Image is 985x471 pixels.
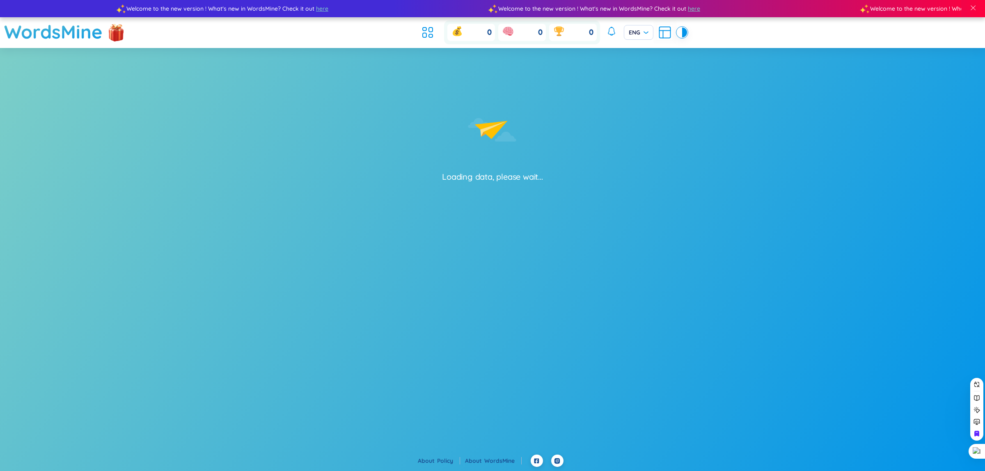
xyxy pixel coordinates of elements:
[484,457,522,464] a: WordsMine
[487,27,492,38] span: 0
[629,28,648,37] span: ENG
[442,171,543,183] div: Loading data, please wait...
[538,27,543,38] span: 0
[687,4,700,13] span: here
[108,20,124,44] img: flashSalesIcon.a7f4f837.png
[589,27,593,38] span: 0
[120,4,492,13] div: Welcome to the new version ! What's new in WordsMine? Check it out
[418,456,460,465] div: About
[4,17,103,46] a: WordsMine
[316,4,328,13] span: here
[492,4,864,13] div: Welcome to the new version ! What's new in WordsMine? Check it out
[437,457,460,464] a: Policy
[465,456,522,465] div: About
